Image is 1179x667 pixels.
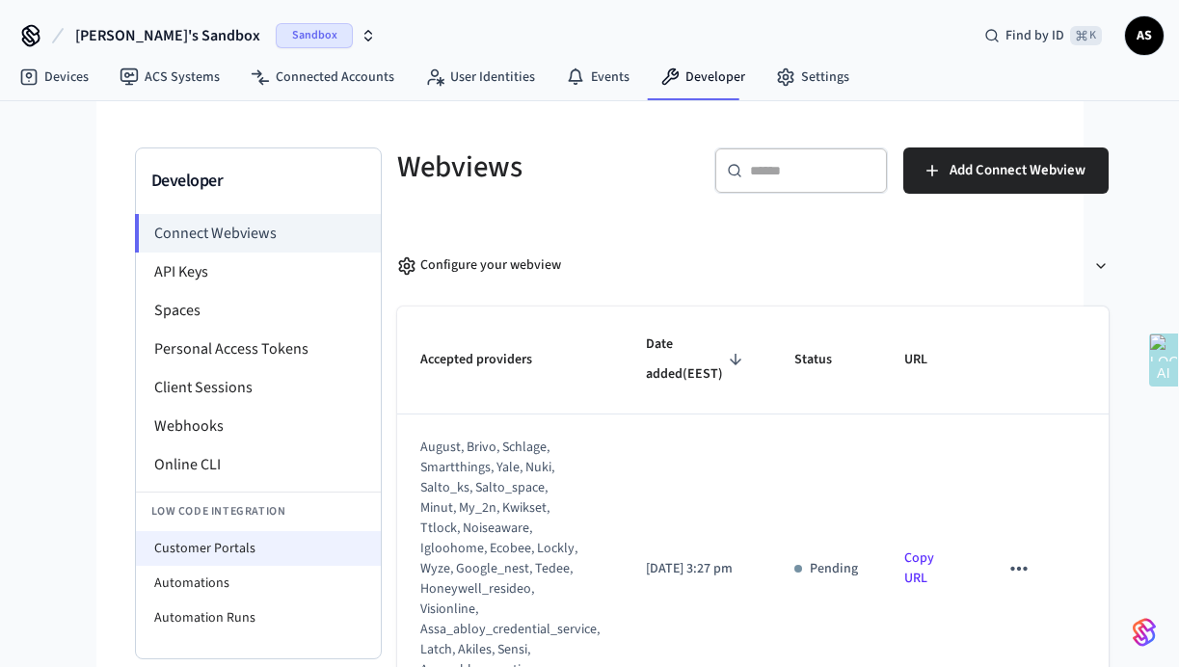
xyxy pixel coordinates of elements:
a: Developer [645,60,761,94]
h3: Developer [151,168,365,195]
li: Online CLI [136,445,381,484]
li: Spaces [136,291,381,330]
span: Add Connect Webview [950,158,1085,183]
a: Devices [4,60,104,94]
li: Webhooks [136,407,381,445]
a: Events [550,60,645,94]
li: Customer Portals [136,531,381,566]
span: Find by ID [1005,26,1064,45]
span: [PERSON_NAME]'s Sandbox [75,24,260,47]
img: SeamLogoGradient.69752ec5.svg [1133,617,1156,648]
li: Personal Access Tokens [136,330,381,368]
span: ⌘ K [1070,26,1102,45]
a: User Identities [410,60,550,94]
li: Low Code Integration [136,492,381,531]
button: Configure your webview [397,240,1109,291]
h5: Webviews [397,147,691,187]
li: API Keys [136,253,381,291]
span: URL [904,345,952,375]
a: Connected Accounts [235,60,410,94]
span: AS [1127,18,1162,53]
a: ACS Systems [104,60,235,94]
button: Add Connect Webview [903,147,1109,194]
div: Find by ID⌘ K [969,18,1117,53]
span: Status [794,345,857,375]
a: Copy URL [904,548,934,588]
li: Automation Runs [136,600,381,635]
p: [DATE] 3:27 pm [646,559,748,579]
li: Client Sessions [136,368,381,407]
p: Pending [810,559,858,579]
li: Connect Webviews [135,214,381,253]
span: Accepted providers [420,345,557,375]
button: AS [1125,16,1164,55]
a: Settings [761,60,865,94]
li: Automations [136,566,381,600]
span: Date added(EEST) [646,330,748,390]
div: Configure your webview [397,255,561,276]
span: Sandbox [276,23,353,48]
